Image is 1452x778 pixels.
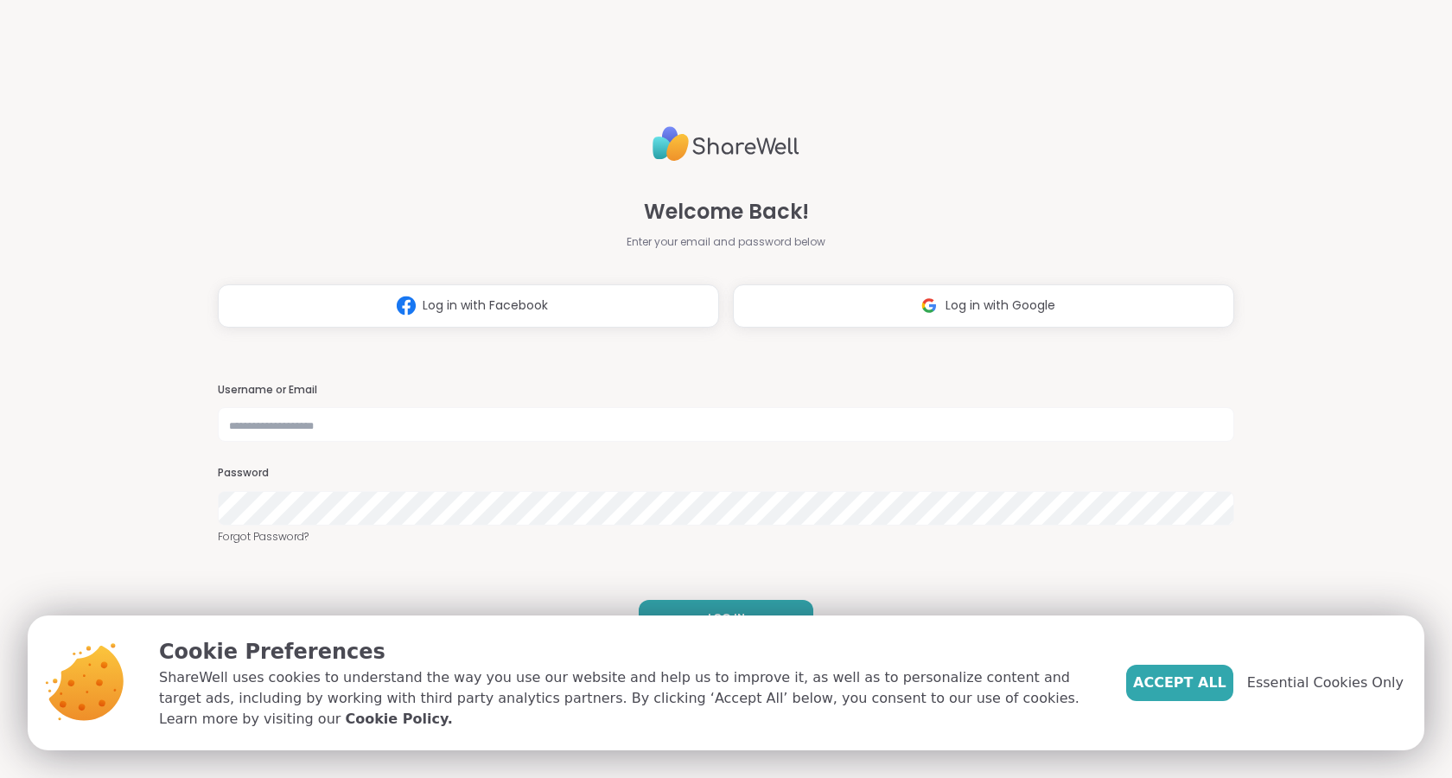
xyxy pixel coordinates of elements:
button: Log in with Google [733,284,1234,328]
h3: Password [218,466,1234,481]
span: Essential Cookies Only [1247,673,1404,693]
span: Accept All [1133,673,1226,693]
img: ShareWell Logomark [390,290,423,322]
img: ShareWell Logomark [913,290,946,322]
img: ShareWell Logo [653,119,799,169]
a: Forgot Password? [218,529,1234,545]
h3: Username or Email [218,383,1234,398]
button: Log in with Facebook [218,284,719,328]
span: LOG IN [708,610,745,626]
button: Accept All [1126,665,1233,701]
span: Log in with Facebook [423,297,548,315]
p: ShareWell uses cookies to understand the way you use our website and help us to improve it, as we... [159,667,1099,730]
p: Cookie Preferences [159,636,1099,667]
span: Welcome Back! [644,196,809,227]
span: Log in with Google [946,297,1055,315]
span: Enter your email and password below [627,234,825,250]
a: Cookie Policy. [345,709,452,730]
button: LOG IN [639,600,813,636]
